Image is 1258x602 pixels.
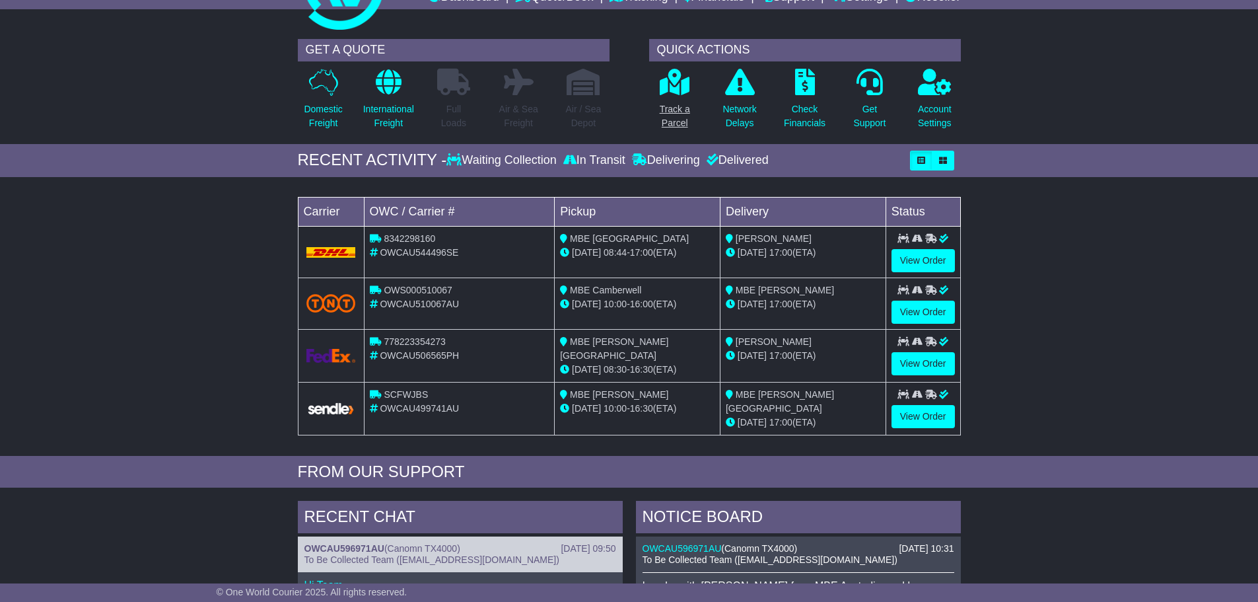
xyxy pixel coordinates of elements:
a: View Order [891,249,955,272]
span: MBE [GEOGRAPHIC_DATA] [570,233,689,244]
span: OWCAU506565PH [380,350,459,361]
span: To Be Collected Team ([EMAIL_ADDRESS][DOMAIN_NAME]) [304,554,559,565]
span: 17:00 [769,247,792,258]
span: MBE [PERSON_NAME][GEOGRAPHIC_DATA] [560,336,668,361]
span: [PERSON_NAME] [736,336,812,347]
div: RECENT ACTIVITY - [298,151,447,170]
span: Canomn TX4000 [724,543,794,554]
p: Track a Parcel [660,102,690,130]
p: Domestic Freight [304,102,342,130]
span: [DATE] [572,247,601,258]
span: OWS000510067 [384,285,452,295]
img: GetCarrierServiceLogo [306,402,356,416]
span: [DATE] [572,364,601,375]
p: Check Financials [784,102,825,130]
p: Air / Sea Depot [566,102,602,130]
span: [DATE] [738,350,767,361]
div: ( ) [304,543,616,554]
span: 10:00 [604,403,627,414]
span: To Be Collected Team ([EMAIL_ADDRESS][DOMAIN_NAME]) [643,554,897,565]
span: 17:00 [769,417,792,428]
p: Account Settings [918,102,952,130]
div: - (ETA) [560,402,715,416]
div: Delivered [703,153,769,168]
a: AccountSettings [917,68,952,137]
img: DHL.png [306,247,356,258]
div: (ETA) [726,246,880,260]
span: 778223354273 [384,336,445,347]
div: Waiting Collection [446,153,559,168]
span: 16:00 [630,299,653,309]
span: 08:30 [604,364,627,375]
a: Track aParcel [659,68,691,137]
a: DomesticFreight [303,68,343,137]
a: View Order [891,301,955,324]
span: 17:00 [769,299,792,309]
span: MBE Camberwell [570,285,641,295]
span: MBE [PERSON_NAME] [736,285,834,295]
a: GetSupport [853,68,886,137]
span: © One World Courier 2025. All rights reserved. [217,587,407,597]
div: GET A QUOTE [298,39,610,61]
span: [DATE] [572,403,601,414]
div: (ETA) [726,349,880,363]
div: QUICK ACTIONS [649,39,961,61]
span: OWCAU499741AU [380,403,459,414]
span: [DATE] [738,417,767,428]
div: (ETA) [726,416,880,430]
span: [DATE] [572,299,601,309]
a: InternationalFreight [363,68,415,137]
a: View Order [891,405,955,428]
p: Network Delays [722,102,756,130]
div: (ETA) [726,297,880,311]
span: OWCAU510067AU [380,299,459,309]
div: RECENT CHAT [298,501,623,537]
div: Delivering [629,153,703,168]
span: OWCAU544496SE [380,247,458,258]
span: 16:30 [630,403,653,414]
div: [DATE] 10:31 [899,543,954,554]
a: CheckFinancials [783,68,826,137]
div: - (ETA) [560,297,715,311]
span: [DATE] [738,299,767,309]
td: Status [886,197,960,226]
span: 8342298160 [384,233,435,244]
p: International Freight [363,102,414,130]
span: MBE [PERSON_NAME][GEOGRAPHIC_DATA] [726,389,834,414]
td: Carrier [298,197,364,226]
td: Delivery [720,197,886,226]
a: OWCAU596971AU [304,543,384,554]
div: - (ETA) [560,363,715,377]
td: OWC / Carrier # [364,197,555,226]
p: Get Support [853,102,886,130]
span: 08:44 [604,247,627,258]
span: 10:00 [604,299,627,309]
a: NetworkDelays [722,68,757,137]
span: MBE [PERSON_NAME] [570,389,668,400]
img: GetCarrierServiceLogo [306,349,356,363]
a: OWCAU596971AU [643,543,722,554]
span: [PERSON_NAME] [736,233,812,244]
span: Canomn TX4000 [388,543,458,554]
div: NOTICE BOARD [636,501,961,537]
span: [DATE] [738,247,767,258]
span: SCFWJBS [384,389,428,400]
div: - (ETA) [560,246,715,260]
td: Pickup [555,197,720,226]
img: TNT_Domestic.png [306,294,356,312]
p: Air & Sea Freight [499,102,538,130]
span: 17:00 [630,247,653,258]
a: View Order [891,352,955,375]
div: In Transit [560,153,629,168]
p: Full Loads [437,102,470,130]
div: FROM OUR SUPPORT [298,463,961,482]
span: 17:00 [769,350,792,361]
div: [DATE] 09:50 [561,543,615,554]
span: 16:30 [630,364,653,375]
div: ( ) [643,543,954,554]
